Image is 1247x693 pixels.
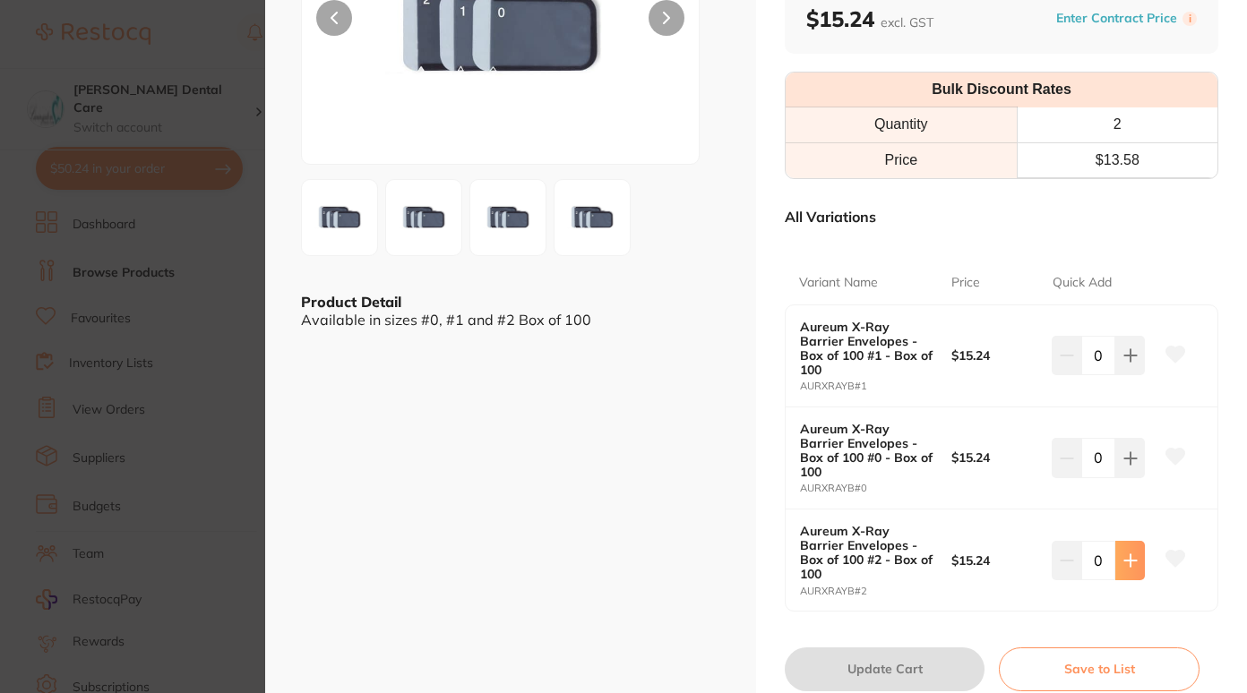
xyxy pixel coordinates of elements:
small: AURXRAYB#2 [800,586,951,597]
b: Aureum X-Ray Barrier Envelopes - Box of 100 #1 - Box of 100 [800,320,936,377]
small: AURXRAYB#0 [800,483,951,494]
b: $15.24 [951,450,1042,465]
th: 2 [1017,107,1217,142]
b: $15.24 [951,348,1042,363]
p: Quick Add [1053,274,1112,292]
b: $15.24 [951,553,1042,568]
th: Bulk Discount Rates [786,73,1217,107]
td: $ 13.58 [1017,142,1217,177]
label: i [1182,12,1197,26]
button: Update Cart [785,647,985,690]
small: AURXRAYB#1 [800,381,951,392]
p: Price [951,274,980,292]
img: LTYxNzAy [307,185,372,250]
img: LTYxNzAz [476,185,540,250]
td: Price [786,142,1017,177]
span: excl. GST [881,14,933,30]
img: LTYxNzA1 [560,185,624,250]
b: $15.24 [806,5,933,32]
button: Save to List [999,647,1200,690]
b: Aureum X-Ray Barrier Envelopes - Box of 100 #0 - Box of 100 [800,422,936,479]
button: Enter Contract Price [1051,10,1182,27]
th: Quantity [786,107,1017,142]
b: Aureum X-Ray Barrier Envelopes - Box of 100 #2 - Box of 100 [800,524,936,581]
img: LTYxNzA0 [391,185,456,250]
b: Product Detail [301,293,401,311]
p: All Variations [785,208,876,226]
div: Available in sizes #0, #1 and #2 Box of 100 [301,312,720,328]
p: Variant Name [799,274,878,292]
